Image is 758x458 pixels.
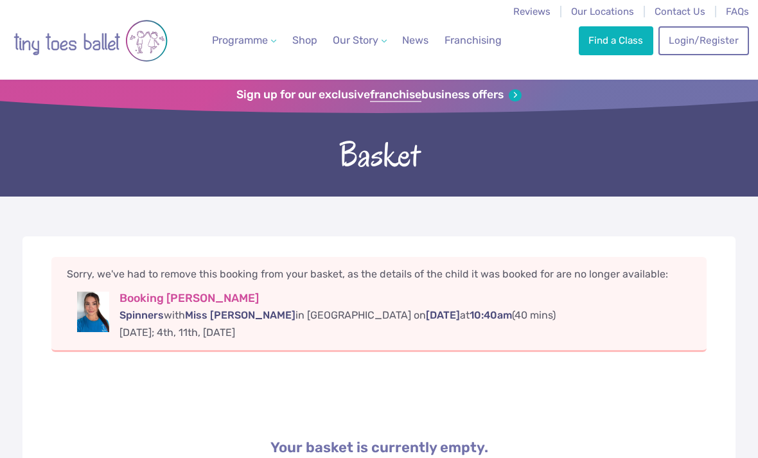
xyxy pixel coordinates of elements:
a: Contact Us [655,6,705,17]
p: [DATE]; 4th, 11th, [DATE] [119,326,691,340]
a: Programme [207,28,281,53]
span: Franchising [445,34,502,46]
a: Shop [287,28,322,53]
a: Our Story [328,28,392,53]
span: Our Story [333,34,378,46]
a: News [397,28,434,53]
p: Your basket is currently empty. [58,438,700,458]
a: Reviews [513,6,551,17]
strong: franchise [370,88,421,102]
a: FAQs [726,6,749,17]
a: Login/Register [658,26,748,55]
span: Shop [292,34,317,46]
a: Sign up for our exclusivefranchisebusiness offers [236,88,521,102]
span: [DATE] [426,309,460,321]
span: News [402,34,428,46]
span: 10:40am [470,309,512,321]
p: Sorry, we've had to remove this booking from your basket, as the details of the child it was book... [67,267,691,281]
a: Find a Class [579,26,653,55]
a: Our Locations [571,6,634,17]
h3: Booking [PERSON_NAME] [119,292,691,306]
p: with in [GEOGRAPHIC_DATA] on at (40 mins) [119,308,691,322]
span: Programme [212,34,268,46]
a: Franchising [439,28,507,53]
span: Miss [PERSON_NAME] [185,309,295,321]
span: Spinners [119,309,164,321]
img: tiny toes ballet [13,8,168,73]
